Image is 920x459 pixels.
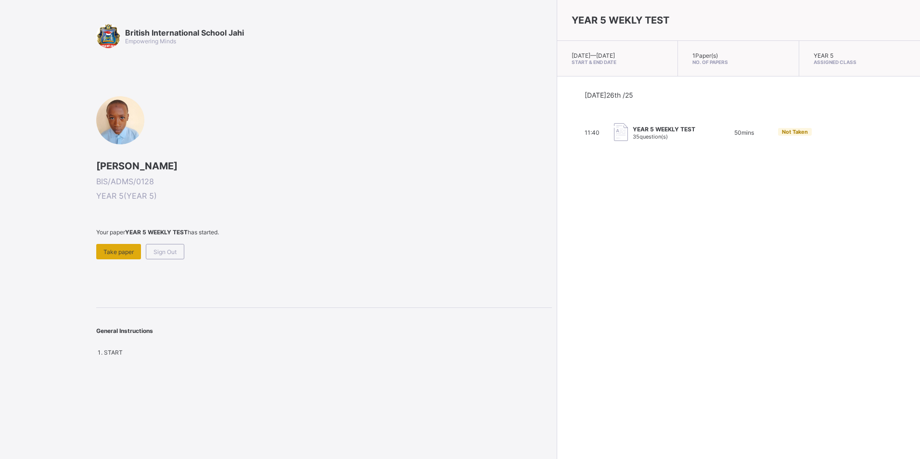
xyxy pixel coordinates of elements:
span: YEAR 5 WEEKLY TEST [633,126,695,133]
span: Your paper has started. [96,229,552,236]
span: Assigned Class [814,59,906,65]
span: Empowering Minds [125,38,176,45]
span: Take paper [103,248,134,255]
span: START [104,349,123,356]
span: [DATE] — [DATE] [572,52,615,59]
span: YEAR 5 WEKLY TEST [572,14,669,26]
span: General Instructions [96,327,153,334]
span: YEAR 5 [814,52,833,59]
span: YEAR 5 ( YEAR 5 ) [96,191,552,201]
span: [DATE] 26th /25 [585,91,633,99]
span: [PERSON_NAME] [96,160,552,172]
span: Sign Out [153,248,177,255]
span: 11:40 [585,129,600,136]
span: 50 mins [734,129,754,136]
span: Not Taken [782,128,808,135]
span: British International School Jahi [125,28,244,38]
b: YEAR 5 WEEKLY TEST [125,229,188,236]
span: BIS/ADMS/0128 [96,177,552,186]
span: 1 Paper(s) [692,52,718,59]
span: Start & End Date [572,59,663,65]
span: No. of Papers [692,59,784,65]
img: take_paper.cd97e1aca70de81545fe8e300f84619e.svg [614,123,628,141]
span: 35 question(s) [633,133,668,140]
